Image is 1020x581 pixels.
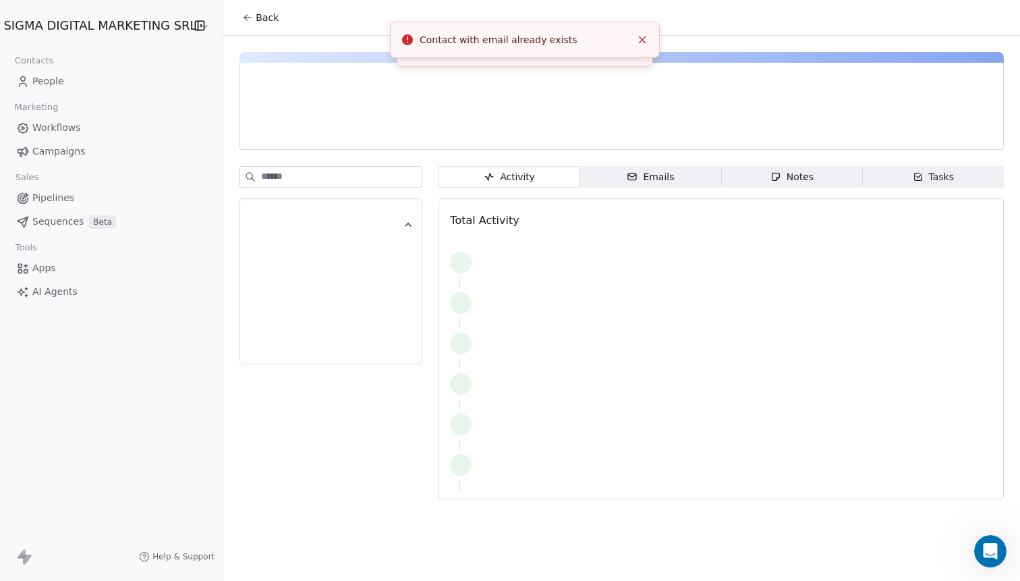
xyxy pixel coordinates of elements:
[3,17,196,34] span: SIGMA DIGITAL MARKETING SRL
[256,11,279,24] span: Back
[27,96,243,119] p: Hi [PERSON_NAME]
[32,191,74,205] span: Pipelines
[11,257,212,279] a: Apps
[32,261,56,275] span: Apps
[32,144,85,159] span: Campaigns
[27,119,243,142] p: How can we help?
[11,70,212,92] a: People
[32,121,81,135] span: Workflows
[11,140,212,163] a: Campaigns
[420,33,631,47] div: Contact with email already exists
[30,455,60,464] span: Home
[53,22,80,49] img: Profile image for Mrinal
[32,74,64,88] span: People
[89,215,116,229] span: Beta
[11,187,212,209] a: Pipelines
[9,238,42,258] span: Tools
[633,31,651,49] button: Close toast
[234,5,287,30] button: Back
[28,170,242,184] div: Recent message
[90,421,179,475] button: Messages
[78,22,105,49] img: Profile image for Siddarth
[14,179,256,229] div: Profile image for Mrinalbut when will you release it?[PERSON_NAME]•2h ago
[32,215,84,229] span: Sequences
[28,190,55,217] img: Profile image for Mrinal
[9,97,64,117] span: Marketing
[112,455,159,464] span: Messages
[13,159,256,229] div: Recent messageProfile image for Mrinalbut when will you release it?[PERSON_NAME]•2h ago
[770,170,814,184] div: Notes
[16,14,177,37] button: SIGMA DIGITAL MARKETING SRL
[974,535,1007,568] iframe: Intercom live chat
[141,204,179,218] div: • 2h ago
[28,248,225,262] div: Send us a message
[60,204,138,218] div: [PERSON_NAME]
[13,236,256,273] div: Send us a message
[60,191,195,202] span: but when will you release it?
[450,214,519,227] span: Total Activity
[27,22,54,49] img: Profile image for Harinder
[484,170,535,184] div: Activity
[214,455,235,464] span: Help
[32,285,78,299] span: AI Agents
[9,167,45,188] span: Sales
[139,551,215,562] a: Help & Support
[627,170,674,184] div: Emails
[11,117,212,139] a: Workflows
[9,51,59,71] span: Contacts
[11,211,212,233] a: SequencesBeta
[180,421,270,475] button: Help
[11,281,212,303] a: AI Agents
[152,551,215,562] span: Help & Support
[913,170,955,184] div: Tasks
